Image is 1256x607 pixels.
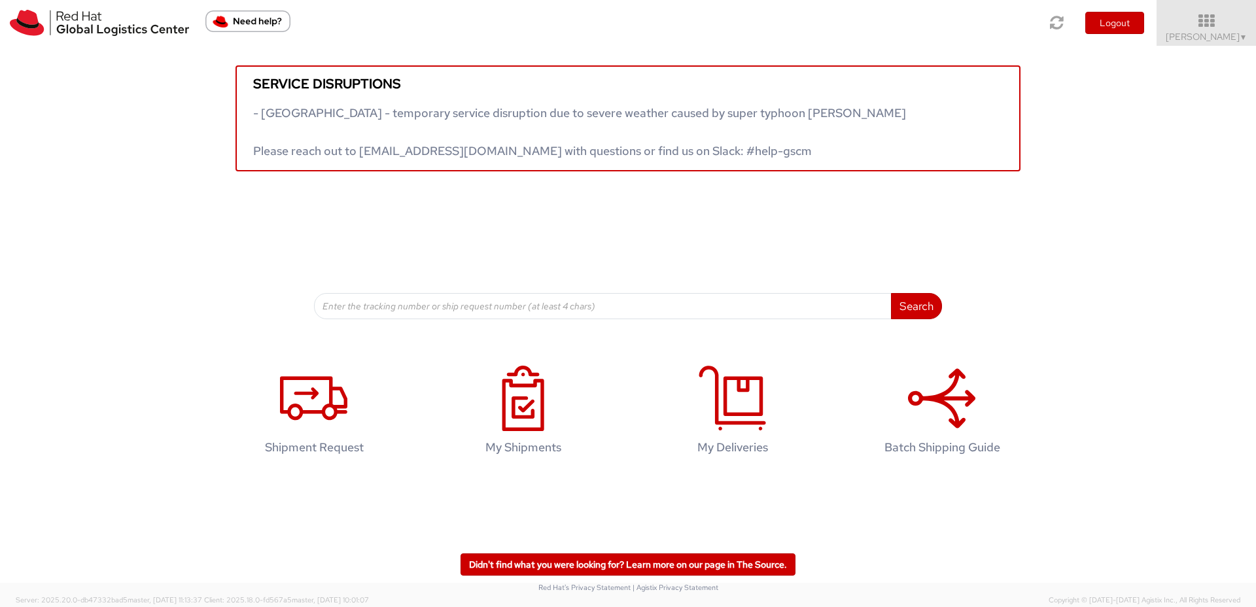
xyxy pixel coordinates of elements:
[844,352,1040,474] a: Batch Shipping Guide
[10,10,189,36] img: rh-logistics-00dfa346123c4ec078e1.svg
[425,352,621,474] a: My Shipments
[648,441,817,454] h4: My Deliveries
[204,595,369,604] span: Client: 2025.18.0-fd567a5
[439,441,608,454] h4: My Shipments
[538,583,631,592] a: Red Hat's Privacy Statement
[891,293,942,319] button: Search
[230,441,398,454] h4: Shipment Request
[1240,32,1247,43] span: ▼
[235,65,1020,171] a: Service disruptions - [GEOGRAPHIC_DATA] - temporary service disruption due to severe weather caus...
[461,553,795,576] a: Didn't find what you were looking for? Learn more on our page in The Source.
[1166,31,1247,43] span: [PERSON_NAME]
[1049,595,1240,606] span: Copyright © [DATE]-[DATE] Agistix Inc., All Rights Reserved
[858,441,1026,454] h4: Batch Shipping Guide
[292,595,369,604] span: master, [DATE] 10:01:07
[205,10,290,32] button: Need help?
[16,595,202,604] span: Server: 2025.20.0-db47332bad5
[633,583,718,592] a: | Agistix Privacy Statement
[314,293,892,319] input: Enter the tracking number or ship request number (at least 4 chars)
[253,105,906,158] span: - [GEOGRAPHIC_DATA] - temporary service disruption due to severe weather caused by super typhoon ...
[635,352,831,474] a: My Deliveries
[253,77,1003,91] h5: Service disruptions
[128,595,202,604] span: master, [DATE] 11:13:37
[216,352,412,474] a: Shipment Request
[1085,12,1144,34] button: Logout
